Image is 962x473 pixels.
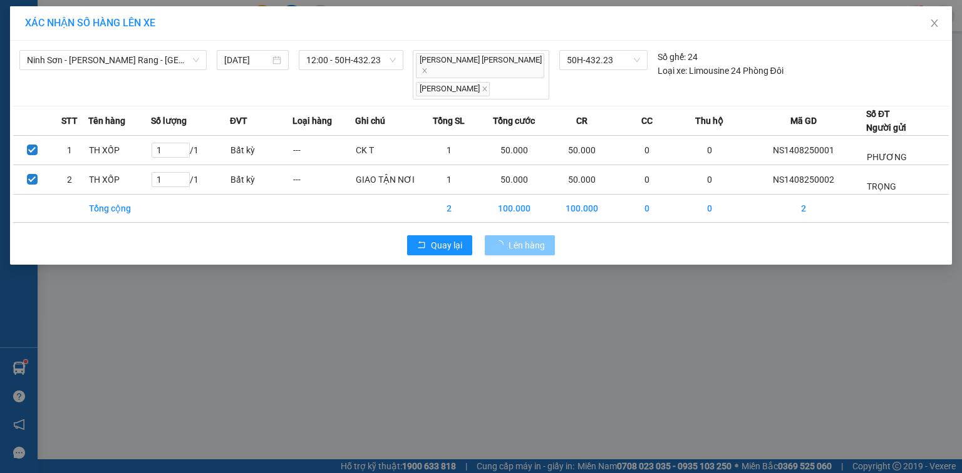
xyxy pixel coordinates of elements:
[292,114,332,128] span: Loại hàng
[417,240,426,250] span: rollback
[493,114,535,128] span: Tổng cước
[88,165,151,194] td: TH XỐP
[567,51,639,69] span: 50H-432.23
[51,135,88,165] td: 1
[678,135,741,165] td: 0
[88,114,125,128] span: Tên hàng
[917,6,952,41] button: Close
[616,194,678,222] td: 0
[88,135,151,165] td: TH XỐP
[480,194,548,222] td: 100.000
[88,194,151,222] td: Tổng cộng
[431,238,462,252] span: Quay lại
[151,114,187,128] span: Số lượng
[416,82,490,96] span: [PERSON_NAME]
[678,165,741,194] td: 0
[482,86,488,92] span: close
[867,181,896,191] span: TRỌNG
[16,81,69,140] b: An Anh Limousine
[480,135,548,165] td: 50.000
[576,114,587,128] span: CR
[416,53,544,78] span: [PERSON_NAME] [PERSON_NAME]
[355,114,385,128] span: Ghi chú
[81,18,120,120] b: Biên nhận gởi hàng hóa
[867,152,907,162] span: PHƯƠNG
[741,194,866,222] td: 2
[230,135,292,165] td: Bất kỳ
[355,135,418,165] td: CK T
[422,68,428,74] span: close
[51,165,88,194] td: 2
[695,114,723,128] span: Thu hộ
[548,135,616,165] td: 50.000
[292,165,355,194] td: ---
[306,51,396,69] span: 12:00 - 50H-432.23
[292,135,355,165] td: ---
[929,18,939,28] span: close
[485,235,555,255] button: Lên hàng
[548,194,616,222] td: 100.000
[151,165,230,194] td: / 1
[616,165,678,194] td: 0
[418,135,480,165] td: 1
[658,64,784,78] div: Limousine 24 Phòng Đôi
[407,235,472,255] button: rollbackQuay lại
[641,114,653,128] span: CC
[741,135,866,165] td: NS1408250001
[224,53,270,67] input: 14/08/2025
[741,165,866,194] td: NS1408250002
[230,114,247,128] span: ĐVT
[418,194,480,222] td: 2
[509,238,545,252] span: Lên hàng
[433,114,465,128] span: Tổng SL
[480,165,548,194] td: 50.000
[495,240,509,249] span: loading
[658,50,686,64] span: Số ghế:
[151,135,230,165] td: / 1
[866,107,906,135] div: Số ĐT Người gửi
[230,165,292,194] td: Bất kỳ
[616,135,678,165] td: 0
[678,194,741,222] td: 0
[418,165,480,194] td: 1
[658,50,698,64] div: 24
[658,64,687,78] span: Loại xe:
[790,114,817,128] span: Mã GD
[27,51,199,69] span: Ninh Sơn - Phan Rang - Miền Tây
[548,165,616,194] td: 50.000
[25,17,155,29] span: XÁC NHẬN SỐ HÀNG LÊN XE
[61,114,78,128] span: STT
[355,165,418,194] td: GIAO TẬN NƠI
